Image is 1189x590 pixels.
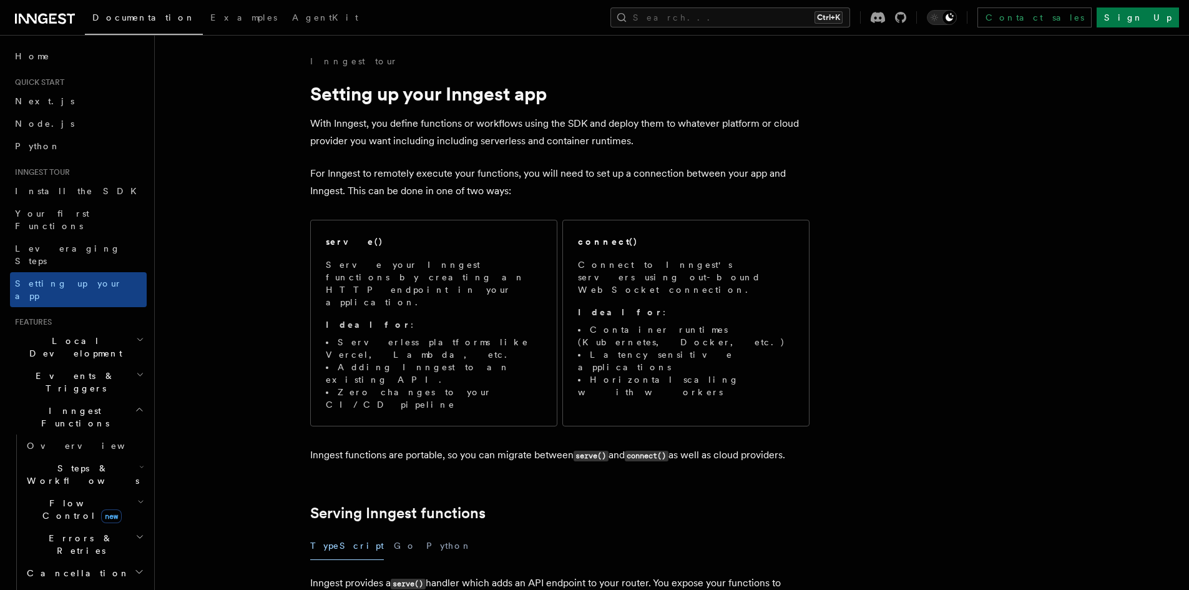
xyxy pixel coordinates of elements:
[15,243,120,266] span: Leveraging Steps
[22,532,135,557] span: Errors & Retries
[15,119,74,129] span: Node.js
[578,258,794,296] p: Connect to Inngest's servers using out-bound WebSocket connection.
[574,451,609,461] code: serve()
[10,272,147,307] a: Setting up your app
[10,405,135,430] span: Inngest Functions
[22,497,137,522] span: Flow Control
[22,567,130,579] span: Cancellation
[977,7,1092,27] a: Contact sales
[310,55,398,67] a: Inngest tour
[15,141,61,151] span: Python
[292,12,358,22] span: AgentKit
[625,451,668,461] code: connect()
[22,457,147,492] button: Steps & Workflows
[10,45,147,67] a: Home
[578,348,794,373] li: Latency sensitive applications
[10,400,147,435] button: Inngest Functions
[326,318,542,331] p: :
[10,180,147,202] a: Install the SDK
[15,186,144,196] span: Install the SDK
[22,462,139,487] span: Steps & Workflows
[326,336,542,361] li: Serverless platforms like Vercel, Lambda, etc.
[326,235,383,248] h2: serve()
[85,4,203,35] a: Documentation
[578,235,638,248] h2: connect()
[815,11,843,24] kbd: Ctrl+K
[927,10,957,25] button: Toggle dark mode
[10,370,136,395] span: Events & Triggers
[578,323,794,348] li: Container runtimes (Kubernetes, Docker, etc.)
[310,165,810,200] p: For Inngest to remotely execute your functions, you will need to set up a connection between your...
[310,446,810,465] p: Inngest functions are portable, so you can migrate between and as well as cloud providers.
[426,532,472,560] button: Python
[10,135,147,157] a: Python
[22,492,147,527] button: Flow Controlnew
[326,320,411,330] strong: Ideal for
[310,220,557,426] a: serve()Serve your Inngest functions by creating an HTTP endpoint in your application.Ideal for:Se...
[562,220,810,426] a: connect()Connect to Inngest's servers using out-bound WebSocket connection.Ideal for:Container ru...
[210,12,277,22] span: Examples
[391,579,426,589] code: serve()
[578,373,794,398] li: Horizontal scaling with workers
[101,509,122,523] span: new
[10,365,147,400] button: Events & Triggers
[10,202,147,237] a: Your first Functions
[15,50,50,62] span: Home
[22,562,147,584] button: Cancellation
[578,306,794,318] p: :
[326,386,542,411] li: Zero changes to your CI/CD pipeline
[326,258,542,308] p: Serve your Inngest functions by creating an HTTP endpoint in your application.
[10,112,147,135] a: Node.js
[10,77,64,87] span: Quick start
[27,441,155,451] span: Overview
[310,115,810,150] p: With Inngest, you define functions or workflows using the SDK and deploy them to whatever platfor...
[15,209,89,231] span: Your first Functions
[1097,7,1179,27] a: Sign Up
[285,4,366,34] a: AgentKit
[15,278,122,301] span: Setting up your app
[92,12,195,22] span: Documentation
[10,167,70,177] span: Inngest tour
[15,96,74,106] span: Next.js
[22,527,147,562] button: Errors & Retries
[326,361,542,386] li: Adding Inngest to an existing API.
[310,504,486,522] a: Serving Inngest functions
[203,4,285,34] a: Examples
[10,330,147,365] button: Local Development
[310,82,810,105] h1: Setting up your Inngest app
[10,335,136,360] span: Local Development
[10,317,52,327] span: Features
[22,435,147,457] a: Overview
[10,90,147,112] a: Next.js
[578,307,663,317] strong: Ideal for
[394,532,416,560] button: Go
[610,7,850,27] button: Search...Ctrl+K
[310,532,384,560] button: TypeScript
[10,237,147,272] a: Leveraging Steps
